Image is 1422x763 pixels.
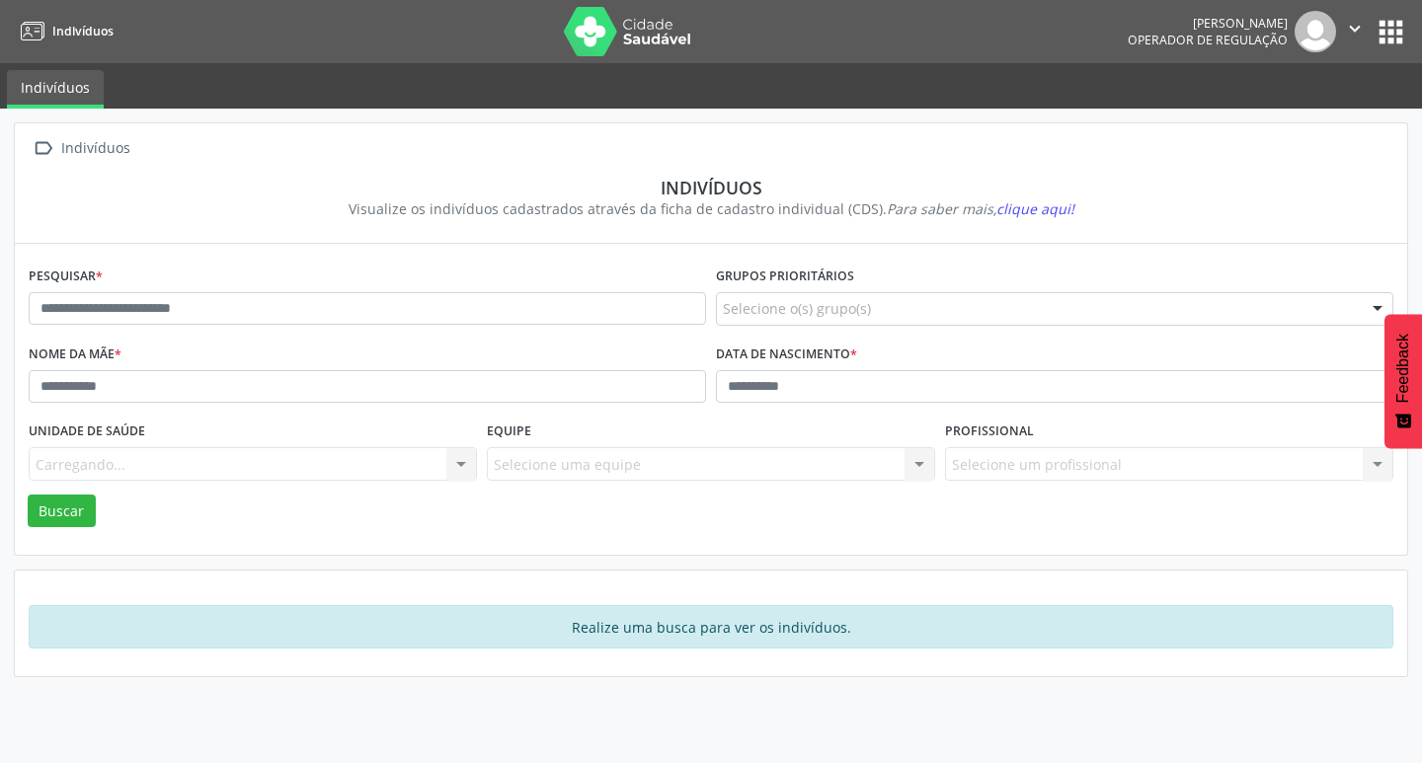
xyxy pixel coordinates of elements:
div: Realize uma busca para ver os indivíduos. [29,605,1393,649]
a: Indivíduos [14,15,114,47]
a:  Indivíduos [29,134,133,163]
span: clique aqui! [996,199,1074,218]
span: Operador de regulação [1128,32,1288,48]
label: Unidade de saúde [29,417,145,447]
label: Profissional [945,417,1034,447]
div: [PERSON_NAME] [1128,15,1288,32]
div: Visualize os indivíduos cadastrados através da ficha de cadastro individual (CDS). [42,198,1380,219]
label: Nome da mãe [29,340,121,370]
button: Buscar [28,495,96,528]
button:  [1336,11,1374,52]
label: Data de nascimento [716,340,857,370]
span: Feedback [1394,334,1412,403]
span: Selecione o(s) grupo(s) [723,298,871,319]
label: Equipe [487,417,531,447]
i:  [29,134,57,163]
i:  [1344,18,1366,39]
i: Para saber mais, [887,199,1074,218]
button: apps [1374,15,1408,49]
label: Pesquisar [29,262,103,292]
label: Grupos prioritários [716,262,854,292]
div: Indivíduos [42,177,1380,198]
img: img [1295,11,1336,52]
button: Feedback - Mostrar pesquisa [1384,314,1422,448]
div: Indivíduos [57,134,133,163]
a: Indivíduos [7,70,104,109]
span: Indivíduos [52,23,114,39]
